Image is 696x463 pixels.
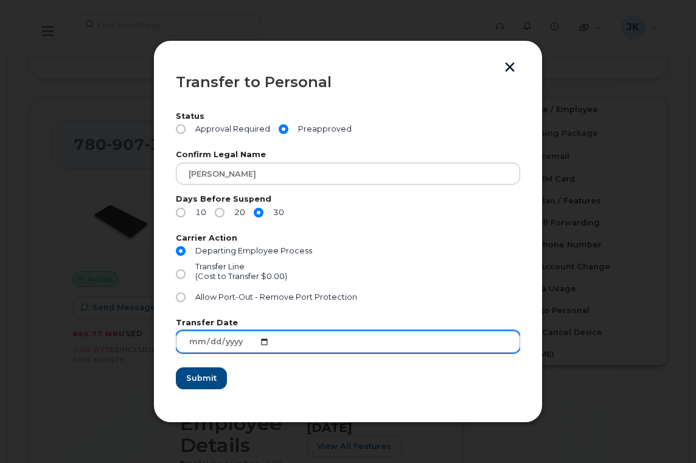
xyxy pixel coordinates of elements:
[176,246,186,256] input: Departing Employee Process
[279,124,288,134] input: Preapproved
[190,208,206,217] span: 10
[176,124,186,134] input: Approval Required
[176,75,520,90] div: Transfer to Personal
[176,235,520,242] label: Carrier Action
[195,262,245,271] span: Transfer Line
[186,372,217,384] span: Submit
[176,319,520,327] label: Transfer Date
[176,151,520,159] label: Confirm Legal Name
[176,292,186,302] input: Allow Port-Out - Remove Port Protection
[176,208,186,217] input: 10
[195,292,357,302] span: Allow Port-Out - Remove Port Protection
[195,272,287,281] div: (Cost to Transfer $0.00)
[176,367,227,389] button: Submit
[195,246,312,255] span: Departing Employee Process
[176,113,520,121] label: Status
[293,124,352,134] span: Preapproved
[176,269,186,279] input: Transfer Line(Cost to Transfer $0.00)
[215,208,224,217] input: 20
[190,124,270,134] span: Approval Required
[176,196,520,203] label: Days Before Suspend
[268,208,284,217] span: 30
[229,208,245,217] span: 20
[254,208,263,217] input: 30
